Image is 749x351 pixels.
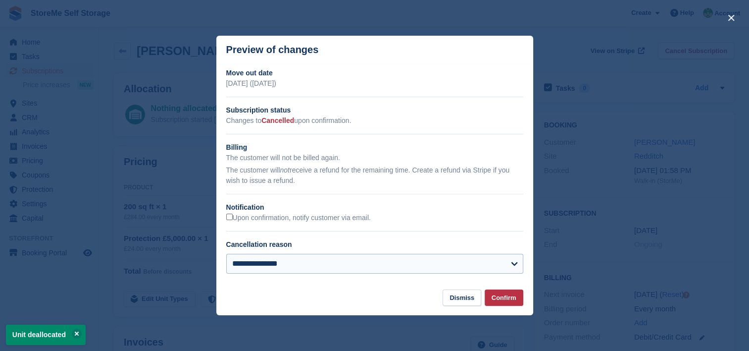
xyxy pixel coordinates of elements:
[226,202,523,213] h2: Notification
[443,290,481,306] button: Dismiss
[723,10,739,26] button: close
[226,105,523,116] h2: Subscription status
[226,68,523,78] h2: Move out date
[226,44,319,56] p: Preview of changes
[226,214,371,223] label: Upon confirmation, notify customer via email.
[485,290,523,306] button: Confirm
[226,142,523,153] h2: Billing
[226,165,523,186] p: The customer will receive a refund for the remaining time. Create a refund via Stripe if you wish...
[226,78,523,89] p: [DATE] ([DATE])
[6,325,86,345] p: Unit deallocated
[226,153,523,163] p: The customer will not be billed again.
[226,240,292,248] label: Cancellation reason
[261,117,294,124] span: Cancelled
[226,116,523,126] p: Changes to upon confirmation.
[226,214,233,220] input: Upon confirmation, notify customer via email.
[280,166,289,174] em: not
